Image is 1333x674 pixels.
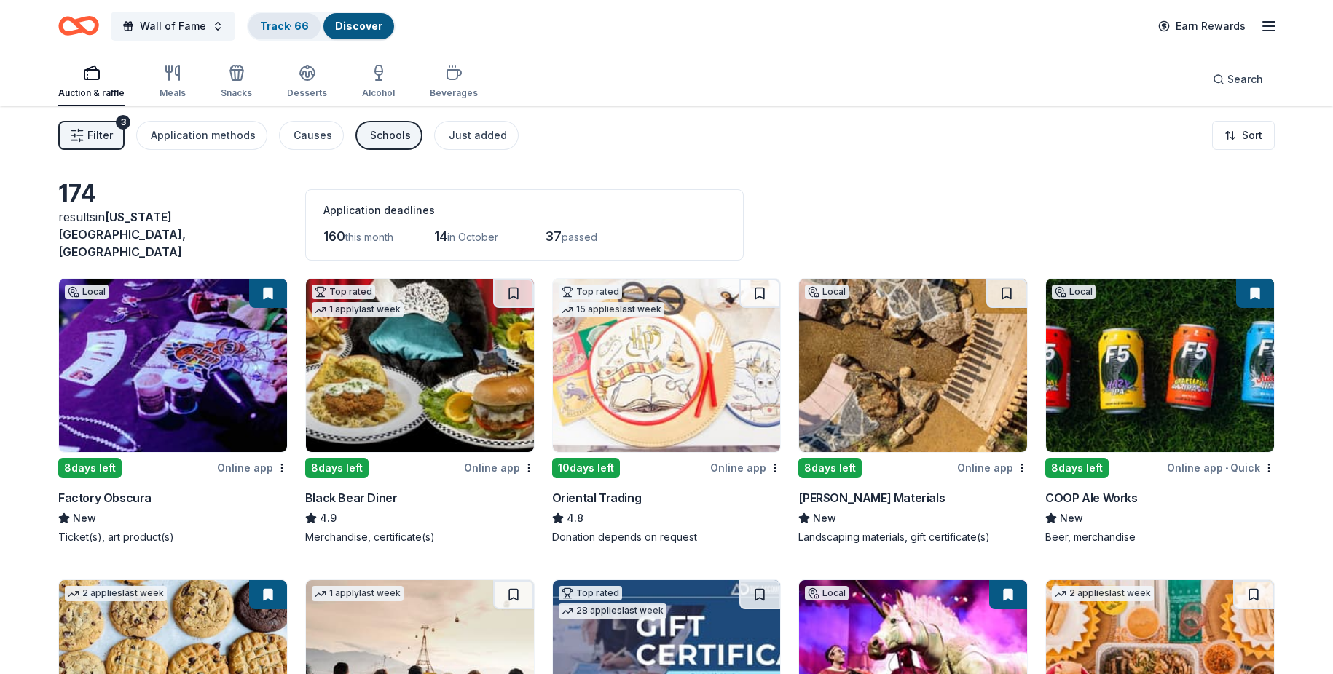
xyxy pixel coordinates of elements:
[58,458,122,478] div: 8 days left
[1060,510,1083,527] span: New
[65,285,109,299] div: Local
[217,459,288,477] div: Online app
[798,489,945,507] div: [PERSON_NAME] Materials
[306,279,534,452] img: Image for Black Bear Diner
[1052,285,1096,299] div: Local
[1242,127,1262,144] span: Sort
[552,489,642,507] div: Oriental Trading
[305,458,369,478] div: 8 days left
[434,229,447,244] span: 14
[559,586,622,600] div: Top rated
[221,87,252,99] div: Snacks
[1212,121,1275,150] button: Sort
[65,586,167,601] div: 2 applies last week
[287,87,327,99] div: Desserts
[430,87,478,99] div: Beverages
[552,278,782,544] a: Image for Oriental TradingTop rated15 applieslast week10days leftOnline appOriental Trading4.8Don...
[710,459,781,477] div: Online app
[370,127,411,144] div: Schools
[221,58,252,106] button: Snacks
[447,231,498,243] span: in October
[287,58,327,106] button: Desserts
[58,9,99,43] a: Home
[323,229,345,244] span: 160
[116,115,130,130] div: 3
[58,87,125,99] div: Auction & raffle
[279,121,344,150] button: Causes
[553,279,781,452] img: Image for Oriental Trading
[430,58,478,106] button: Beverages
[1201,65,1275,94] button: Search
[160,87,186,99] div: Meals
[813,510,836,527] span: New
[362,58,395,106] button: Alcohol
[1046,279,1274,452] img: Image for COOP Ale Works
[805,285,849,299] div: Local
[260,20,309,32] a: Track· 66
[1045,458,1109,478] div: 8 days left
[545,229,562,244] span: 37
[434,121,519,150] button: Just added
[136,121,267,150] button: Application methods
[58,58,125,106] button: Auction & raffle
[1225,462,1228,474] span: •
[1045,489,1137,507] div: COOP Ale Works
[58,179,288,208] div: 174
[449,127,507,144] div: Just added
[305,530,535,544] div: Merchandise, certificate(s)
[552,458,620,478] div: 10 days left
[305,489,398,507] div: Black Bear Diner
[355,121,422,150] button: Schools
[140,17,206,35] span: Wall of Fame
[798,530,1028,544] div: Landscaping materials, gift certificate(s)
[323,202,726,219] div: Application deadlines
[345,231,393,243] span: this month
[559,302,664,317] div: 15 applies last week
[335,20,382,32] a: Discover
[58,489,152,507] div: Factory Obscura
[59,279,287,452] img: Image for Factory Obscura
[58,208,288,261] div: results
[320,510,337,527] span: 4.9
[151,127,256,144] div: Application methods
[464,459,535,477] div: Online app
[312,302,404,317] div: 1 apply last week
[1167,459,1275,477] div: Online app Quick
[1052,586,1154,601] div: 2 applies last week
[58,278,288,544] a: Image for Factory ObscuraLocal8days leftOnline appFactory ObscuraNewTicket(s), art product(s)
[1149,13,1254,39] a: Earn Rewards
[1045,530,1275,544] div: Beer, merchandise
[559,603,666,619] div: 28 applies last week
[552,530,782,544] div: Donation depends on request
[73,510,96,527] span: New
[567,510,583,527] span: 4.8
[799,279,1027,452] img: Image for Minick Materials
[58,210,186,259] span: [US_STATE][GEOGRAPHIC_DATA], [GEOGRAPHIC_DATA]
[305,278,535,544] a: Image for Black Bear DinerTop rated1 applylast week8days leftOnline appBlack Bear Diner4.9Merchan...
[58,530,288,544] div: Ticket(s), art product(s)
[294,127,332,144] div: Causes
[58,210,186,259] span: in
[1227,71,1263,88] span: Search
[362,87,395,99] div: Alcohol
[87,127,113,144] span: Filter
[58,121,125,150] button: Filter3
[1045,278,1275,544] a: Image for COOP Ale WorksLocal8days leftOnline app•QuickCOOP Ale WorksNewBeer, merchandise
[562,231,597,243] span: passed
[312,586,404,601] div: 1 apply last week
[805,586,849,600] div: Local
[559,285,622,299] div: Top rated
[312,285,375,299] div: Top rated
[111,12,235,41] button: Wall of Fame
[160,58,186,106] button: Meals
[247,12,396,41] button: Track· 66Discover
[957,459,1028,477] div: Online app
[798,278,1028,544] a: Image for Minick MaterialsLocal8days leftOnline app[PERSON_NAME] MaterialsNewLandscaping material...
[798,458,862,478] div: 8 days left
